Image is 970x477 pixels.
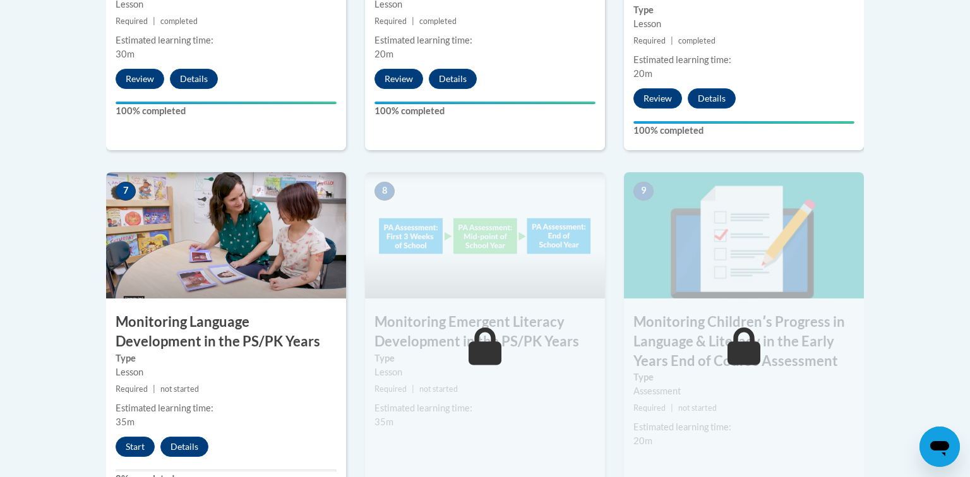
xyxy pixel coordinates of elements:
[170,69,218,89] button: Details
[633,403,666,413] span: Required
[374,401,596,415] div: Estimated learning time:
[153,16,155,26] span: |
[419,16,457,26] span: completed
[412,16,414,26] span: |
[106,172,346,298] img: Course Image
[160,384,199,394] span: not started
[633,182,654,201] span: 9
[633,53,854,67] div: Estimated learning time:
[365,172,605,298] img: Course Image
[116,437,155,457] button: Start
[633,36,666,45] span: Required
[365,312,605,351] h3: Monitoring Emergent Literacy Development in the PS/PK Years
[633,68,652,79] span: 20m
[624,172,864,298] img: Course Image
[116,384,148,394] span: Required
[374,102,596,104] div: Your progress
[633,384,854,398] div: Assessment
[374,182,395,201] span: 8
[633,121,854,124] div: Your progress
[678,403,717,413] span: not started
[374,33,596,47] div: Estimated learning time:
[633,435,652,446] span: 20m
[419,384,458,394] span: not started
[633,3,854,17] label: Type
[412,384,414,394] span: |
[116,69,164,89] button: Review
[116,365,337,379] div: Lesson
[374,49,393,59] span: 20m
[678,36,716,45] span: completed
[116,16,148,26] span: Required
[116,351,337,365] label: Type
[160,437,208,457] button: Details
[633,420,854,434] div: Estimated learning time:
[374,365,596,379] div: Lesson
[671,36,673,45] span: |
[688,88,736,109] button: Details
[633,88,682,109] button: Review
[671,403,673,413] span: |
[374,384,407,394] span: Required
[633,370,854,384] label: Type
[374,69,423,89] button: Review
[116,401,337,415] div: Estimated learning time:
[160,16,198,26] span: completed
[374,16,407,26] span: Required
[116,182,136,201] span: 7
[116,49,135,59] span: 30m
[919,427,960,467] iframe: Button to launch messaging window
[624,312,864,370] h3: Monitoring Childrenʹs Progress in Language & Literacy in the Early Years End of Course Assessment
[116,416,135,427] span: 35m
[153,384,155,394] span: |
[633,17,854,31] div: Lesson
[374,416,393,427] span: 35m
[106,312,346,351] h3: Monitoring Language Development in the PS/PK Years
[116,104,337,118] label: 100% completed
[633,124,854,138] label: 100% completed
[374,351,596,365] label: Type
[374,104,596,118] label: 100% completed
[116,33,337,47] div: Estimated learning time:
[429,69,477,89] button: Details
[116,102,337,104] div: Your progress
